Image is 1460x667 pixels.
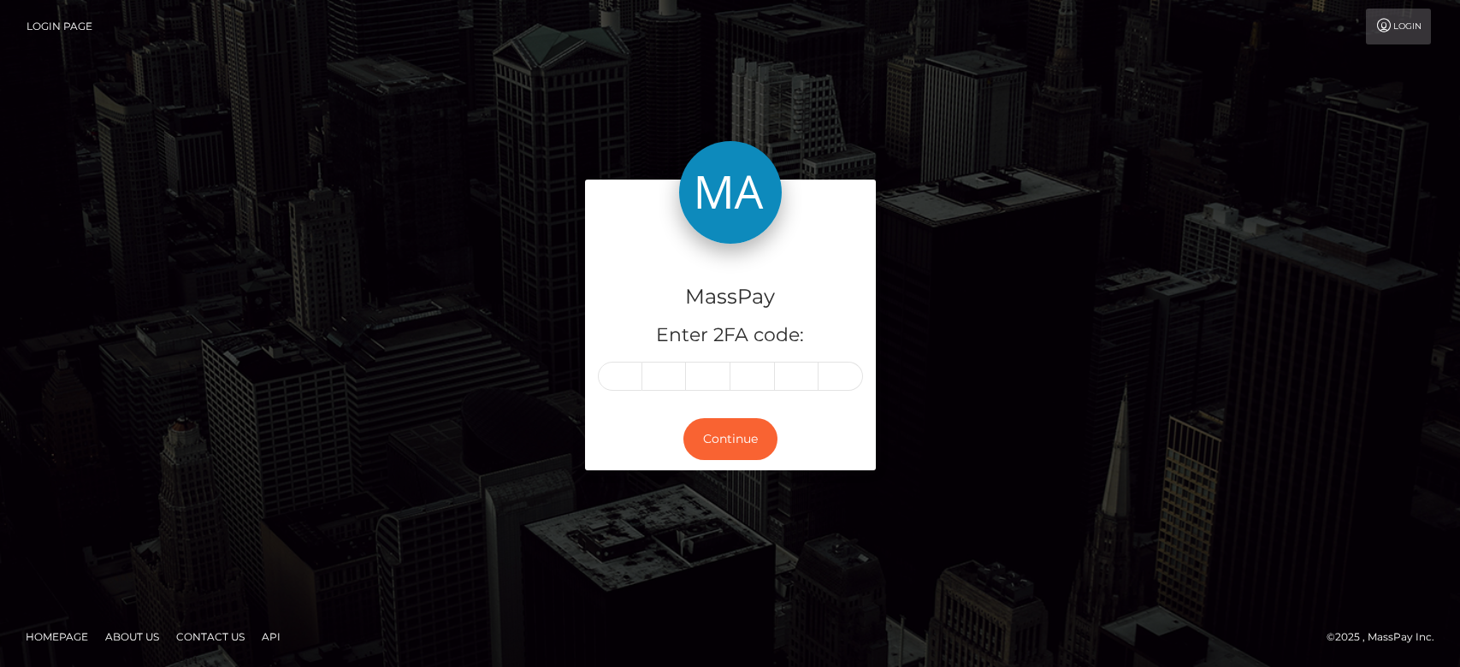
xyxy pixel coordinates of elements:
[598,282,863,312] h4: MassPay
[679,141,782,244] img: MassPay
[683,418,777,460] button: Continue
[255,623,287,650] a: API
[19,623,95,650] a: Homepage
[27,9,92,44] a: Login Page
[169,623,251,650] a: Contact Us
[598,322,863,349] h5: Enter 2FA code:
[1327,628,1447,646] div: © 2025 , MassPay Inc.
[98,623,166,650] a: About Us
[1366,9,1431,44] a: Login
